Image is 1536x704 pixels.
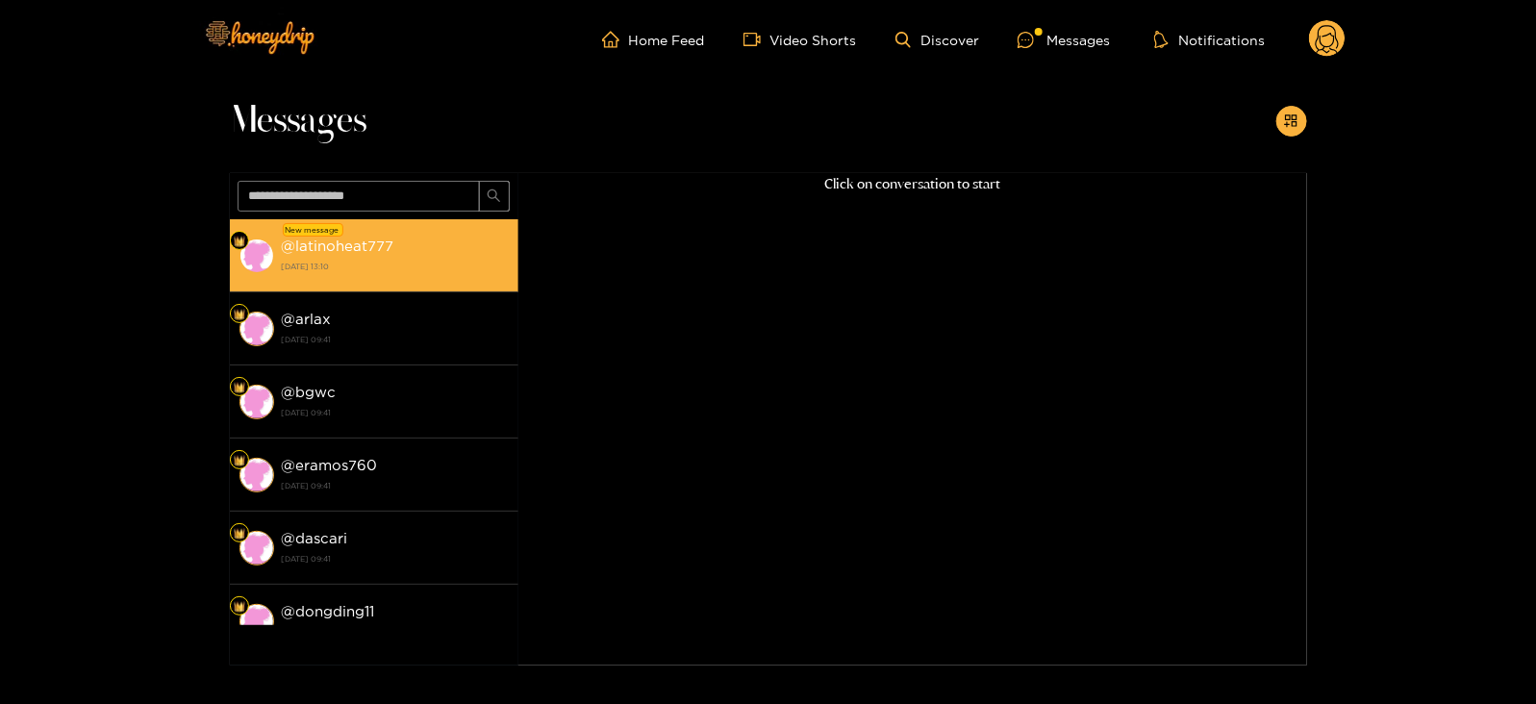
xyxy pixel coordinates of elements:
a: Discover [895,32,979,48]
strong: [DATE] 09:41 [282,623,509,641]
strong: @ dascari [282,530,348,546]
strong: [DATE] 09:41 [282,550,509,567]
img: conversation [239,604,274,639]
span: search [487,189,501,205]
button: Notifications [1148,30,1271,49]
button: appstore-add [1276,106,1307,137]
strong: [DATE] 09:41 [282,477,509,494]
a: Video Shorts [743,31,857,48]
div: Messages [1018,29,1110,51]
a: Home Feed [602,31,705,48]
img: conversation [239,458,274,492]
strong: @ eramos760 [282,457,378,473]
img: Fan Level [234,455,245,466]
strong: @ latinoheat777 [282,238,394,254]
span: appstore-add [1284,113,1298,130]
img: Fan Level [234,236,245,247]
strong: @ arlax [282,311,332,327]
img: Fan Level [234,309,245,320]
span: video-camera [743,31,770,48]
strong: [DATE] 13:10 [282,258,509,275]
span: Messages [230,98,367,144]
img: conversation [239,239,274,273]
div: New message [283,223,343,237]
strong: [DATE] 09:41 [282,404,509,421]
img: conversation [239,531,274,566]
img: conversation [239,385,274,419]
span: home [602,31,629,48]
img: Fan Level [234,382,245,393]
p: Click on conversation to start [518,173,1307,195]
strong: [DATE] 09:41 [282,331,509,348]
strong: @ dongding11 [282,603,375,619]
img: Fan Level [234,528,245,540]
strong: @ bgwc [282,384,337,400]
img: Fan Level [234,601,245,613]
button: search [479,181,510,212]
img: conversation [239,312,274,346]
